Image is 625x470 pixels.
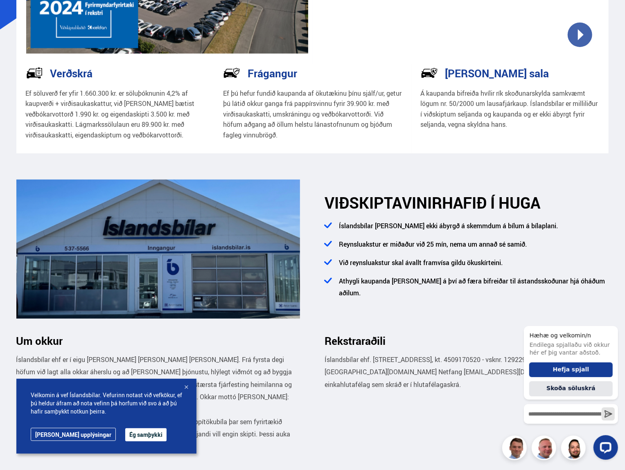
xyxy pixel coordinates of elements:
[445,67,549,79] h3: [PERSON_NAME] sala
[325,192,442,213] span: VIÐSKIPTAVINIR
[26,64,43,81] img: tr5P-W3DuiFaO7aO.svg
[325,353,609,391] p: Íslandsbílar ehf. [STREET_ADDRESS], kt. 4509170520 - vsknr. 129229, Sími 537 5566 - [GEOGRAPHIC_D...
[325,193,609,212] h2: HAFIÐ Í HUGA
[223,64,240,81] img: NP-R9RrMhXQFCiaa.svg
[503,437,528,461] img: FbJEzSuNWCJXmdc-.webp
[335,257,609,275] li: Við reynsluakstur skal ávallt framvísa gildu ökuskírteini.
[31,391,182,416] span: Velkomin á vef Íslandsbílar. Vefurinn notast við vefkökur, ef þú heldur áfram að nota vefinn þá h...
[248,67,297,79] h3: Frágangur
[325,335,609,347] h3: Rekstraraðili
[16,180,300,319] img: ANGMEGnRQmXqTLfD.png
[125,428,167,441] button: Ég samþykki
[335,238,609,257] li: Reynsluakstur er miðaður við 25 mín, nema um annað sé samið.
[31,428,116,441] a: [PERSON_NAME] upplýsingar
[517,311,621,466] iframe: LiveChat chat widget
[16,353,300,416] p: Íslandsbílar ehf er í eigu [PERSON_NAME] [PERSON_NAME] [PERSON_NAME]. Frá fyrsta degi höfum við l...
[335,220,609,238] li: Íslandsbílar [PERSON_NAME] ekki ábyrgð á skemmdum á bílum á bílaplani.
[16,335,300,347] h3: Um okkur
[50,67,93,79] h3: Verðskrá
[421,88,600,130] p: Á kaupanda bifreiða hvílir rík skoðunarskylda samkvæmt lögum nr. 50/2000 um lausafjárkaup. Ísland...
[26,88,205,141] p: Ef söluverð fer yfir 1.660.300 kr. er söluþóknunin 4,2% af kaupverði + virðisaukaskattur, við [PE...
[421,64,438,81] img: -Svtn6bYgwAsiwNX.svg
[335,275,609,306] li: Athygli kaupanda [PERSON_NAME] á því að færa bifreiðar til ástandsskoðunar hjá óháðum aðilum.
[223,88,402,141] p: Ef þú hefur fundið kaupanda af ökutækinu þínu sjálf/ur, getur þú látið okkur ganga frá pappírsvin...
